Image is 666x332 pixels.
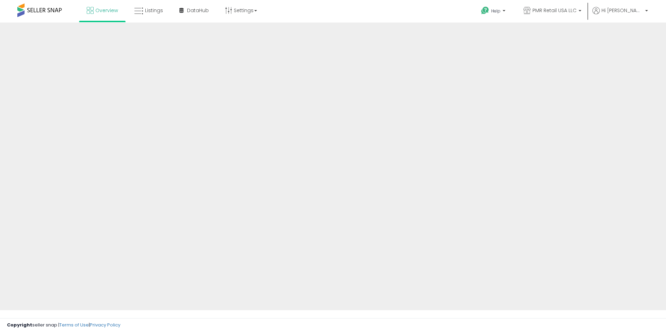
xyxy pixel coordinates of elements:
span: Hi [PERSON_NAME] [601,7,643,14]
i: Get Help [481,6,489,15]
span: Help [491,8,501,14]
span: Overview [95,7,118,14]
a: Hi [PERSON_NAME] [592,7,648,23]
span: Listings [145,7,163,14]
span: PMR Retail USA LLC [532,7,577,14]
span: DataHub [187,7,209,14]
a: Help [476,1,512,23]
